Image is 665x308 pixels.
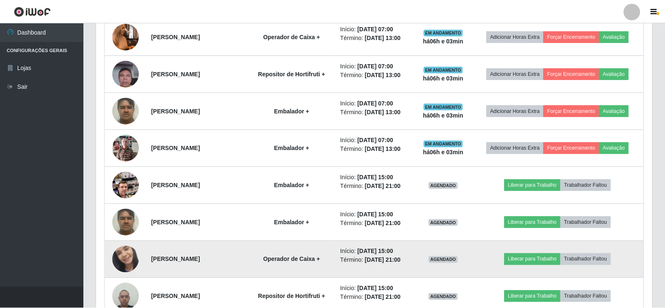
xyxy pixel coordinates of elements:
button: Adicionar Horas Extra [488,142,545,154]
button: Trabalhador Faltou [562,253,612,265]
strong: [PERSON_NAME] [152,108,201,114]
time: [DATE] 07:00 [359,100,394,106]
strong: Repositor de Hortifruti + [259,293,326,300]
span: AGENDADO [430,219,459,226]
img: 1708293038920.jpeg [113,230,139,289]
button: Forçar Encerramento [545,105,601,117]
button: Liberar para Trabalho [506,216,562,228]
time: [DATE] 07:00 [359,25,394,32]
li: Término: [341,182,411,190]
span: EM ANDAMENTO [425,29,464,36]
strong: [PERSON_NAME] [152,256,201,263]
span: AGENDADO [430,256,459,263]
time: [DATE] 21:00 [366,257,402,263]
button: Trabalhador Faltou [562,290,612,302]
img: 1699235527028.jpeg [113,161,139,209]
span: EM ANDAMENTO [425,140,464,147]
span: EM ANDAMENTO [425,103,464,110]
strong: [PERSON_NAME] [152,145,201,151]
strong: Operador de Caixa + [264,33,321,40]
button: Liberar para Trabalho [506,290,562,302]
time: [DATE] 15:00 [359,211,394,218]
strong: há 06 h e 03 min [424,149,465,155]
time: [DATE] 13:00 [366,71,402,78]
li: Início: [341,284,411,293]
button: Avaliação [601,31,630,43]
button: Adicionar Horas Extra [488,31,545,43]
time: [DATE] 07:00 [359,137,394,143]
img: 1753363159449.jpeg [113,130,139,165]
li: Término: [341,70,411,79]
strong: há 06 h e 03 min [424,75,465,81]
li: Início: [341,210,411,219]
li: Término: [341,219,411,228]
button: Avaliação [601,142,630,154]
li: Início: [341,62,411,70]
li: Início: [341,136,411,145]
strong: Embalador + [275,219,310,225]
strong: Operador de Caixa + [264,256,321,263]
button: Trabalhador Faltou [562,179,612,191]
strong: Repositor de Hortifruti + [259,70,326,77]
button: Forçar Encerramento [545,31,601,43]
strong: há 06 h e 03 min [424,38,465,44]
button: Avaliação [601,105,630,117]
span: EM ANDAMENTO [425,66,464,73]
button: Trabalhador Faltou [562,216,612,228]
time: [DATE] 15:00 [359,174,394,180]
img: 1752587880902.jpeg [113,93,139,128]
time: [DATE] 13:00 [366,108,402,115]
button: Adicionar Horas Extra [488,105,545,117]
time: [DATE] 21:00 [366,183,402,189]
time: [DATE] 13:00 [366,34,402,41]
li: Início: [341,25,411,33]
img: 1752587880902.jpeg [113,204,139,240]
button: Liberar para Trabalho [506,179,562,191]
time: [DATE] 21:00 [366,294,402,300]
li: Início: [341,247,411,256]
time: [DATE] 15:00 [359,285,394,292]
button: Liberar para Trabalho [506,253,562,265]
time: [DATE] 13:00 [366,145,402,152]
strong: [PERSON_NAME] [152,293,201,300]
li: Término: [341,293,411,302]
li: Início: [341,99,411,108]
time: [DATE] 15:00 [359,248,394,255]
strong: Embalador + [275,182,310,188]
time: [DATE] 07:00 [359,63,394,69]
strong: [PERSON_NAME] [152,182,201,188]
strong: Embalador + [275,108,310,114]
span: AGENDADO [430,182,459,189]
strong: [PERSON_NAME] [152,219,201,225]
li: Término: [341,256,411,265]
li: Término: [341,145,411,153]
button: Forçar Encerramento [545,142,601,154]
li: Término: [341,108,411,116]
button: Avaliação [601,68,630,80]
button: Forçar Encerramento [545,68,601,80]
li: Término: [341,33,411,42]
strong: Embalador + [275,145,310,151]
button: Adicionar Horas Extra [488,68,545,80]
strong: [PERSON_NAME] [152,70,201,77]
img: CoreUI Logo [14,6,51,17]
strong: há 06 h e 03 min [424,112,465,118]
strong: [PERSON_NAME] [152,33,201,40]
time: [DATE] 21:00 [366,220,402,226]
li: Início: [341,173,411,182]
img: 1740599758812.jpeg [113,13,139,60]
span: AGENDADO [430,293,459,300]
img: 1721053497188.jpeg [113,56,139,91]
